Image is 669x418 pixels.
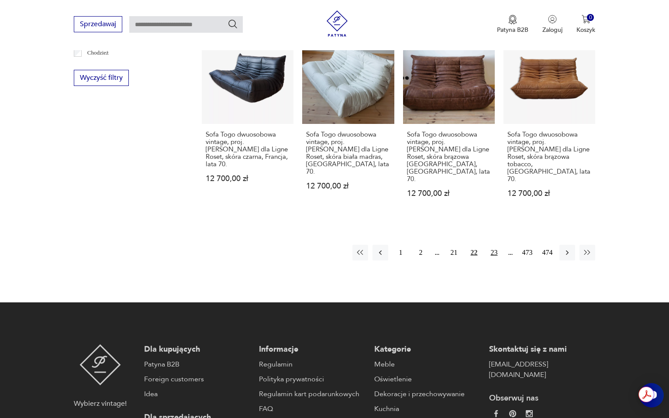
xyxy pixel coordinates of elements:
img: da9060093f698e4c3cedc1453eec5031.webp [493,410,500,417]
p: Patyna B2B [497,26,528,34]
a: KlasykSofa Togo dwuosobowa vintage, proj. M. Ducaroy dla Ligne Roset, skóra czarna, Francja, lata... [202,32,293,214]
a: Ikona medaluPatyna B2B [497,15,528,34]
p: 12 700,00 zł [507,190,592,197]
a: KlasykSofa Togo dwuosobowa vintage, proj. M. Ducaroy dla Ligne Roset, skóra brązowa dubai, Francj... [403,32,495,214]
a: KlasykSofa Togo dwuosobowa vintage, proj. M. Ducaroy dla Ligne Roset, skóra biała madras, Francja... [302,32,394,214]
h3: Sofa Togo dwuosobowa vintage, proj. [PERSON_NAME] dla Ligne Roset, skóra brązowa [GEOGRAPHIC_DATA... [407,131,491,183]
button: Patyna B2B [497,15,528,34]
button: Sprzedawaj [74,16,122,32]
img: c2fd9cf7f39615d9d6839a72ae8e59e5.webp [526,410,533,417]
p: Informacje [259,344,366,355]
img: 37d27d81a828e637adc9f9cb2e3d3a8a.webp [509,410,516,417]
div: 0 [587,14,594,21]
img: Patyna - sklep z meblami i dekoracjami vintage [324,10,350,37]
iframe: Smartsupp widget button [639,383,664,408]
img: Ikona koszyka [582,15,590,24]
p: Obserwuj nas [489,393,596,404]
button: Zaloguj [542,15,562,34]
a: Regulamin kart podarunkowych [259,389,366,399]
button: Wyczyść filtry [74,70,129,86]
button: 0Koszyk [576,15,595,34]
button: 474 [539,245,555,260]
a: Sprzedawaj [74,22,122,28]
button: 22 [466,245,482,260]
h3: Sofa Togo dwuosobowa vintage, proj. [PERSON_NAME] dla Ligne Roset, skóra czarna, Francja, lata 70. [206,131,290,168]
a: Dekoracje i przechowywanie [374,389,480,399]
a: [EMAIL_ADDRESS][DOMAIN_NAME] [489,359,596,380]
a: Regulamin [259,359,366,370]
a: KlasykSofa Togo dwuosobowa vintage, proj. M. Ducaroy dla Ligne Roset, skóra brązowa tobacco, Fran... [503,32,596,214]
a: Kuchnia [374,404,480,414]
h3: Sofa Togo dwuosobowa vintage, proj. [PERSON_NAME] dla Ligne Roset, skóra biała madras, [GEOGRAPHI... [306,131,390,175]
img: Ikonka użytkownika [548,15,557,24]
button: 23 [486,245,502,260]
p: Chodzież [87,48,109,58]
a: Patyna B2B [144,359,250,370]
button: 21 [446,245,462,260]
button: 473 [519,245,535,260]
p: 12 700,00 zł [206,175,290,182]
p: Ćmielów [87,60,108,70]
button: 2 [413,245,428,260]
a: Polityka prywatności [259,374,366,384]
a: Foreign customers [144,374,250,384]
p: 12 700,00 zł [306,182,390,190]
a: FAQ [259,404,366,414]
a: Meble [374,359,480,370]
img: Patyna - sklep z meblami i dekoracjami vintage [79,344,121,385]
a: Idea [144,389,250,399]
button: Szukaj [228,19,238,29]
button: 1 [393,245,408,260]
img: Ikona medalu [508,15,517,24]
p: Skontaktuj się z nami [489,344,596,355]
p: 12 700,00 zł [407,190,491,197]
p: Koszyk [576,26,595,34]
p: Zaloguj [542,26,562,34]
a: Oświetlenie [374,374,480,384]
h3: Sofa Togo dwuosobowa vintage, proj. [PERSON_NAME] dla Ligne Roset, skóra brązowa tobacco, [GEOGRA... [507,131,592,183]
p: Wybierz vintage! [74,398,127,409]
p: Dla kupujących [144,344,250,355]
p: Kategorie [374,344,480,355]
